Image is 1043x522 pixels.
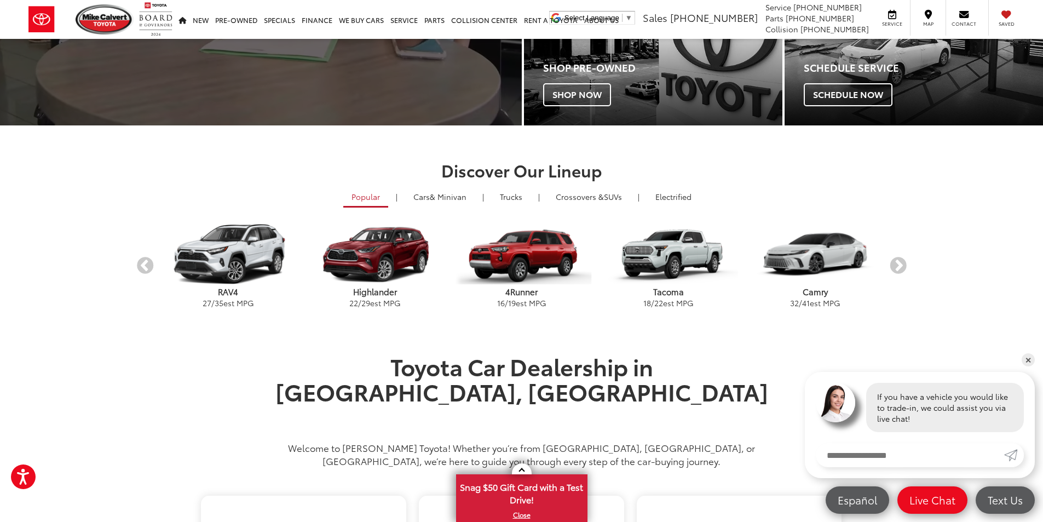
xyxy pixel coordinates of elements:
[832,493,883,507] span: Español
[535,191,543,202] li: |
[866,383,1024,432] div: If you have a vehicle you would like to trade-in, we could assist you via live chat!
[793,2,862,13] span: [PHONE_NUMBER]
[556,191,604,202] span: Crossovers &
[643,10,667,25] span: Sales
[765,13,783,24] span: Parts
[1004,443,1024,467] a: Submit
[742,297,889,308] p: / est MPG
[904,493,961,507] span: Live Chat
[889,257,908,276] button: Next
[595,286,742,297] p: Tacoma
[393,191,400,202] li: |
[543,83,611,106] span: Shop Now
[155,297,302,308] p: / est MPG
[448,286,595,297] p: 4Runner
[302,297,448,308] p: / est MPG
[267,353,776,429] h1: Toyota Car Dealership in [GEOGRAPHIC_DATA], [GEOGRAPHIC_DATA]
[136,257,155,276] button: Previous
[804,83,892,106] span: Schedule Now
[543,62,782,73] h4: Shop Pre-Owned
[765,2,791,13] span: Service
[452,225,591,284] img: Toyota 4Runner
[497,297,505,308] span: 16
[897,486,967,514] a: Live Chat
[136,215,908,318] aside: carousel
[625,14,632,22] span: ▼
[598,225,738,284] img: Toyota Tacoma
[816,443,1004,467] input: Enter your message
[343,187,388,208] a: Popular
[361,297,370,308] span: 29
[804,62,1043,73] h4: Schedule Service
[916,20,940,27] span: Map
[790,297,799,308] span: 32
[595,297,742,308] p: / est MPG
[635,191,642,202] li: |
[800,24,869,35] span: [PHONE_NUMBER]
[155,286,302,297] p: RAV4
[302,286,448,297] p: Highlander
[745,225,885,284] img: Toyota Camry
[405,187,475,206] a: Cars
[654,297,663,308] span: 22
[802,297,810,308] span: 41
[816,383,855,422] img: Agent profile photo
[457,475,586,509] span: Snag $50 Gift Card with a Test Drive!
[742,286,889,297] p: Camry
[203,297,211,308] span: 27
[215,297,223,308] span: 35
[994,20,1018,27] span: Saved
[647,187,700,206] a: Electrified
[136,161,908,179] h2: Discover Our Lineup
[670,10,758,25] span: [PHONE_NUMBER]
[765,24,798,35] span: Collision
[548,187,630,206] a: SUVs
[267,441,776,467] p: Welcome to [PERSON_NAME] Toyota! Whether you’re from [GEOGRAPHIC_DATA], [GEOGRAPHIC_DATA], or [GE...
[952,20,976,27] span: Contact
[880,20,904,27] span: Service
[976,486,1035,514] a: Text Us
[982,493,1028,507] span: Text Us
[448,297,595,308] p: / est MPG
[786,13,854,24] span: [PHONE_NUMBER]
[155,223,302,286] img: Toyota RAV4
[492,187,531,206] a: Trucks
[508,297,516,308] span: 19
[643,297,651,308] span: 18
[480,191,487,202] li: |
[430,191,466,202] span: & Minivan
[76,4,134,35] img: Mike Calvert Toyota
[349,297,358,308] span: 22
[826,486,889,514] a: Español
[305,225,445,284] img: Toyota Highlander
